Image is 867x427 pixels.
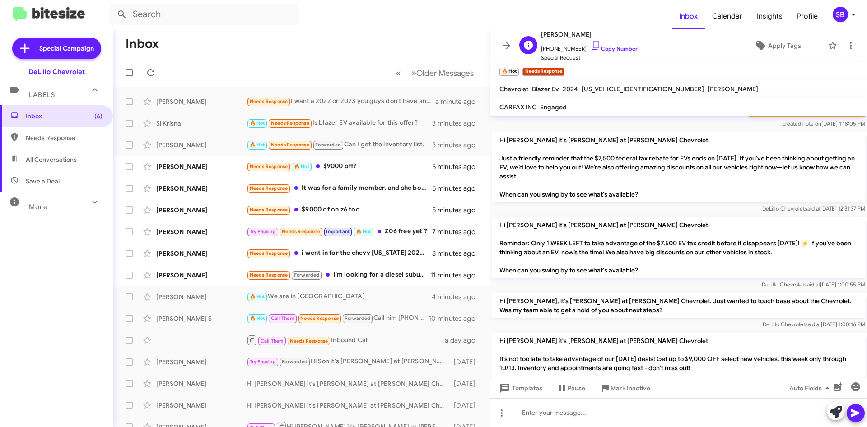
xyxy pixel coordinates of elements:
[762,281,865,288] span: DeLillo Chevrolet [DATE] 1:00:55 PM
[247,118,432,128] div: Is blazer EV available for this offer?
[611,380,650,396] span: Mark Inactive
[156,271,247,280] div: [PERSON_NAME]
[432,184,483,193] div: 5 minutes ago
[435,97,483,106] div: a minute ago
[271,315,294,321] span: Call Them
[247,248,432,258] div: i went in for the chevy [US_STATE] 2026 black but was denied. i have a 2024 honda civic trade in....
[26,133,103,142] span: Needs Response
[768,38,801,54] span: Apply Tags
[432,206,483,215] div: 5 minutes ago
[156,227,247,236] div: [PERSON_NAME]
[247,226,432,237] div: Z06 free yet ?
[763,321,865,328] span: DeLillo Chevrolet [DATE] 1:00:16 PM
[247,401,449,410] div: Hi [PERSON_NAME] it's [PERSON_NAME] at [PERSON_NAME] Chevrolet. It’s not too late to take advanta...
[499,103,536,111] span: CARFAX INC
[804,281,820,288] span: said at
[731,38,824,54] button: Apply Tags
[356,229,371,235] span: 🔥 Hot
[833,7,848,22] div: SB
[789,380,833,396] span: Auto Fields
[790,3,825,29] a: Profile
[26,177,60,186] span: Save a Deal
[250,359,276,365] span: Try Pausing
[156,206,247,215] div: [PERSON_NAME]
[326,229,350,235] span: Important
[247,291,432,302] div: We are in [GEOGRAPHIC_DATA]
[313,141,343,150] span: Forwarded
[156,162,247,171] div: [PERSON_NAME]
[805,205,820,212] span: said at
[432,162,483,171] div: 5 minutes ago
[432,119,483,128] div: 3 minutes ago
[94,112,103,121] span: (6)
[250,185,288,191] span: Needs Response
[29,91,55,99] span: Labels
[156,357,247,366] div: [PERSON_NAME]
[250,272,288,278] span: Needs Response
[672,3,705,29] a: Inbox
[432,292,483,301] div: 4 minutes ago
[432,249,483,258] div: 8 minutes ago
[541,53,638,62] span: Special Request
[39,44,94,53] span: Special Campaign
[429,314,483,323] div: 10 minutes ago
[250,315,265,321] span: 🔥 Hot
[250,142,265,148] span: 🔥 Hot
[541,29,638,40] span: [PERSON_NAME]
[156,292,247,301] div: [PERSON_NAME]
[300,315,339,321] span: Needs Response
[396,67,401,79] span: «
[271,120,309,126] span: Needs Response
[109,4,299,25] input: Search
[12,38,101,59] a: Special Campaign
[582,85,704,93] span: [US_VEHICLE_IDENTIFICATION_NUMBER]
[449,379,483,388] div: [DATE]
[247,96,435,107] div: I want a 2022 or 2023 you guys don't have anything that year
[247,140,432,150] div: Can I get the inventory list,
[156,141,247,150] div: [PERSON_NAME]
[391,64,479,82] nav: Page navigation example
[290,338,328,344] span: Needs Response
[708,85,758,93] span: [PERSON_NAME]
[445,336,483,345] div: a day ago
[250,229,276,235] span: Try Pausing
[156,314,247,323] div: [PERSON_NAME] S
[532,85,559,93] span: Blazer Ev
[247,334,445,346] div: Inbound Call
[343,314,373,323] span: Forwarded
[156,119,247,128] div: Si Krisna
[540,103,567,111] span: Engaged
[282,229,320,235] span: Needs Response
[156,249,247,258] div: [PERSON_NAME]
[247,357,449,367] div: Hi Son it's [PERSON_NAME] at [PERSON_NAME] Chevrolet. It’s not too late to take advantage of our ...
[247,270,430,280] div: I'm looking for a diesel suburban. I have a Ford excursion I'd like to trade in the engine is blo...
[29,203,47,211] span: More
[449,357,483,366] div: [DATE]
[705,3,750,29] span: Calendar
[550,380,592,396] button: Pause
[411,67,416,79] span: »
[432,227,483,236] div: 7 minutes ago
[26,155,77,164] span: All Conversations
[391,64,406,82] button: Previous
[250,294,265,300] span: 🔥 Hot
[250,99,288,104] span: Needs Response
[247,161,432,172] div: $9000 off?
[541,40,638,53] span: [PHONE_NUMBER]
[782,380,840,396] button: Auto Fields
[156,401,247,410] div: [PERSON_NAME]
[750,3,790,29] a: Insights
[590,45,638,52] a: Copy Number
[26,112,103,121] span: Inbox
[247,313,429,324] div: Call him [PHONE_NUMBER]
[432,141,483,150] div: 3 minutes ago
[783,120,865,127] span: [DATE] 1:18:05 PM
[156,184,247,193] div: [PERSON_NAME]
[406,64,479,82] button: Next
[492,132,865,202] p: Hi [PERSON_NAME] it's [PERSON_NAME] at [PERSON_NAME] Chevrolet. Just a friendly reminder that the...
[28,67,85,76] div: DeLillo Chevrolet
[499,68,519,76] small: 🔥 Hot
[449,401,483,410] div: [DATE]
